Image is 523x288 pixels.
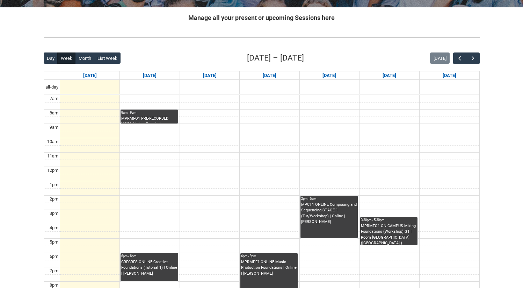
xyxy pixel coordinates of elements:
[48,210,60,217] div: 3pm
[46,167,60,174] div: 12pm
[361,223,417,245] div: MPRMFO1 ON-CAMPUS Mixing Foundations (Workshop) G1 | Room [GEOGRAPHIC_DATA] ([GEOGRAPHIC_DATA].) ...
[48,224,60,231] div: 4pm
[321,71,337,80] a: Go to October 9, 2025
[241,259,297,277] div: MPRMPF1 ONLINE Music Production Foundations | Online | [PERSON_NAME]
[48,181,60,188] div: 1pm
[48,196,60,203] div: 2pm
[301,196,357,201] div: 2pm - 5pm
[453,52,466,64] button: Previous Week
[46,153,60,160] div: 11am
[121,254,177,259] div: 6pm - 8pm
[301,202,357,225] div: MPCT1 ONLINE Composing and Sequencing STAGE 1 (Tut/Workshop) | Online | [PERSON_NAME]
[241,254,297,259] div: 6pm - 9pm
[381,71,398,80] a: Go to October 10, 2025
[121,259,177,277] div: CRFCRFS ONLINE Creative Foundations (Tutorial 1) | Online | [PERSON_NAME]
[48,239,60,246] div: 5pm
[94,52,121,64] button: List Week
[361,218,417,223] div: 3:30pm - 5:30pm
[466,52,479,64] button: Next Week
[48,110,60,117] div: 8am
[430,52,450,64] button: [DATE]
[75,52,94,64] button: Month
[48,124,60,131] div: 9am
[44,84,60,91] span: all-day
[48,95,60,102] div: 7am
[57,52,75,64] button: Week
[441,71,458,80] a: Go to October 11, 2025
[48,253,60,260] div: 6pm
[247,52,304,64] h2: [DATE] – [DATE]
[44,34,480,41] img: REDU_GREY_LINE
[202,71,218,80] a: Go to October 7, 2025
[44,13,480,22] h2: Manage all your present or upcoming Sessions here
[141,71,158,80] a: Go to October 6, 2025
[261,71,278,80] a: Go to October 8, 2025
[48,267,60,274] div: 7pm
[121,116,177,124] div: MPRMFO1 PRE-RECORDED VIDEO Mixing Foundations (Lecture/Tut) | Online | [PERSON_NAME]
[121,110,177,115] div: 8am - 9am
[82,71,98,80] a: Go to October 5, 2025
[44,52,58,64] button: Day
[46,138,60,145] div: 10am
